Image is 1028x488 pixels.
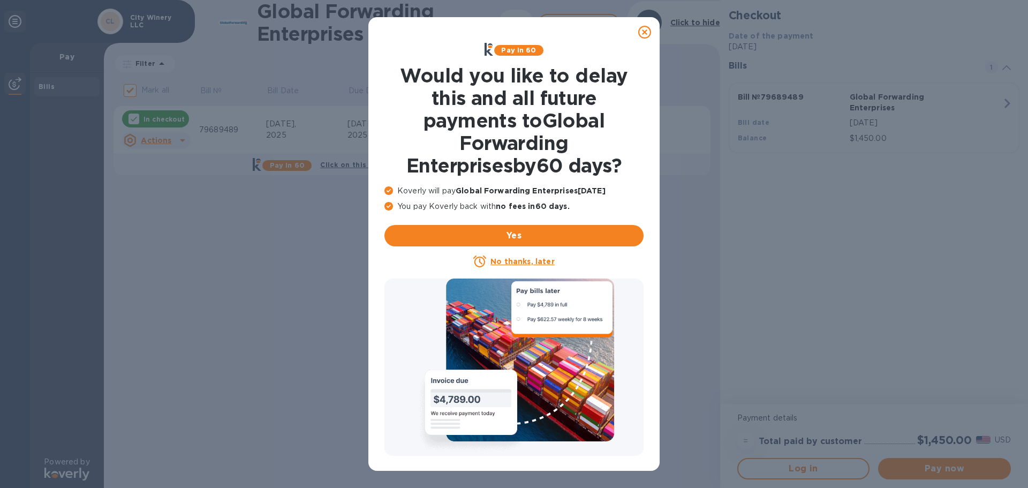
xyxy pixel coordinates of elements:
h1: Would you like to delay this and all future payments to Global Forwarding Enterprises by 60 days ? [384,64,644,177]
b: Pay in 60 [501,46,536,54]
p: Koverly will pay [384,185,644,197]
b: no fees in 60 days . [496,202,569,211]
button: Yes [384,225,644,246]
u: No thanks, later [490,257,554,266]
b: Global Forwarding Enterprises [DATE] [456,186,606,195]
span: Yes [393,229,635,242]
p: You pay Koverly back with [384,201,644,212]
